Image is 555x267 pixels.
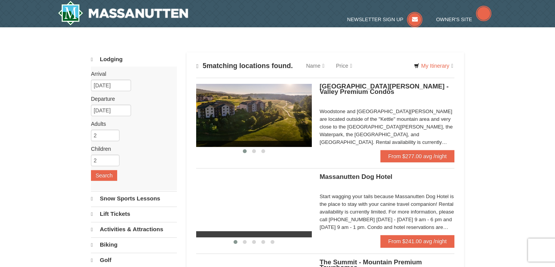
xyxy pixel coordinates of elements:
[91,237,177,252] a: Biking
[436,17,492,22] a: Owner's Site
[347,17,404,22] span: Newsletter Sign Up
[91,95,171,103] label: Departure
[409,60,458,72] a: My Itinerary
[347,17,423,22] a: Newsletter Sign Up
[91,145,171,153] label: Children
[380,150,454,162] a: From $277.00 avg /night
[320,108,454,146] div: Woodstone and [GEOGRAPHIC_DATA][PERSON_NAME] are located outside of the "Kettle" mountain area an...
[320,193,454,231] div: Start wagging your tails because Massanutten Dog Hotel is the place to stay with your canine trav...
[91,191,177,206] a: Snow Sports Lessons
[91,222,177,237] a: Activities & Attractions
[91,170,117,181] button: Search
[320,83,449,95] span: [GEOGRAPHIC_DATA][PERSON_NAME] - Valley Premium Condos
[91,207,177,221] a: Lift Tickets
[380,235,454,247] a: From $241.00 avg /night
[58,1,188,25] a: Massanutten Resort
[91,52,177,67] a: Lodging
[436,17,473,22] span: Owner's Site
[91,70,171,78] label: Arrival
[320,173,392,180] span: Massanutten Dog Hotel
[330,58,358,73] a: Price
[58,1,188,25] img: Massanutten Resort Logo
[91,120,171,128] label: Adults
[300,58,330,73] a: Name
